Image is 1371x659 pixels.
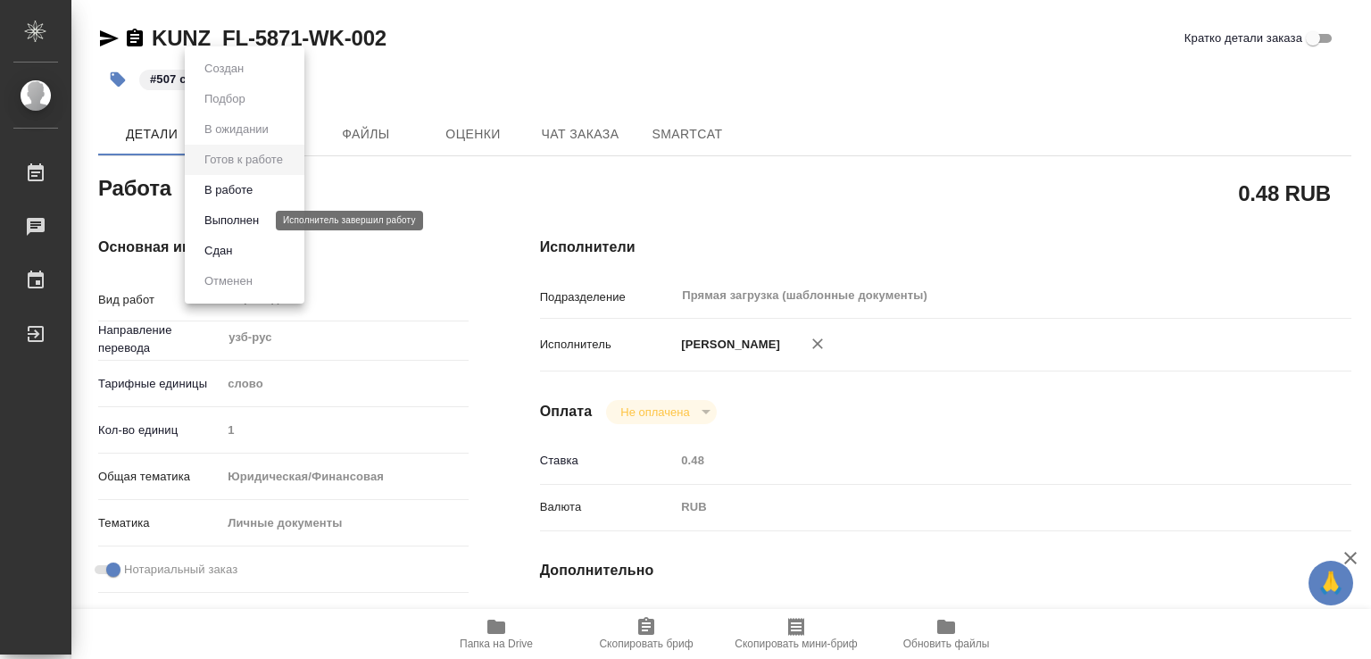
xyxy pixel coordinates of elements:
button: Готов к работе [199,150,288,170]
button: Подбор [199,89,251,109]
button: Отменен [199,271,258,291]
button: Сдан [199,241,237,261]
button: В ожидании [199,120,274,139]
button: Выполнен [199,211,264,230]
button: Создан [199,59,249,79]
button: В работе [199,180,258,200]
